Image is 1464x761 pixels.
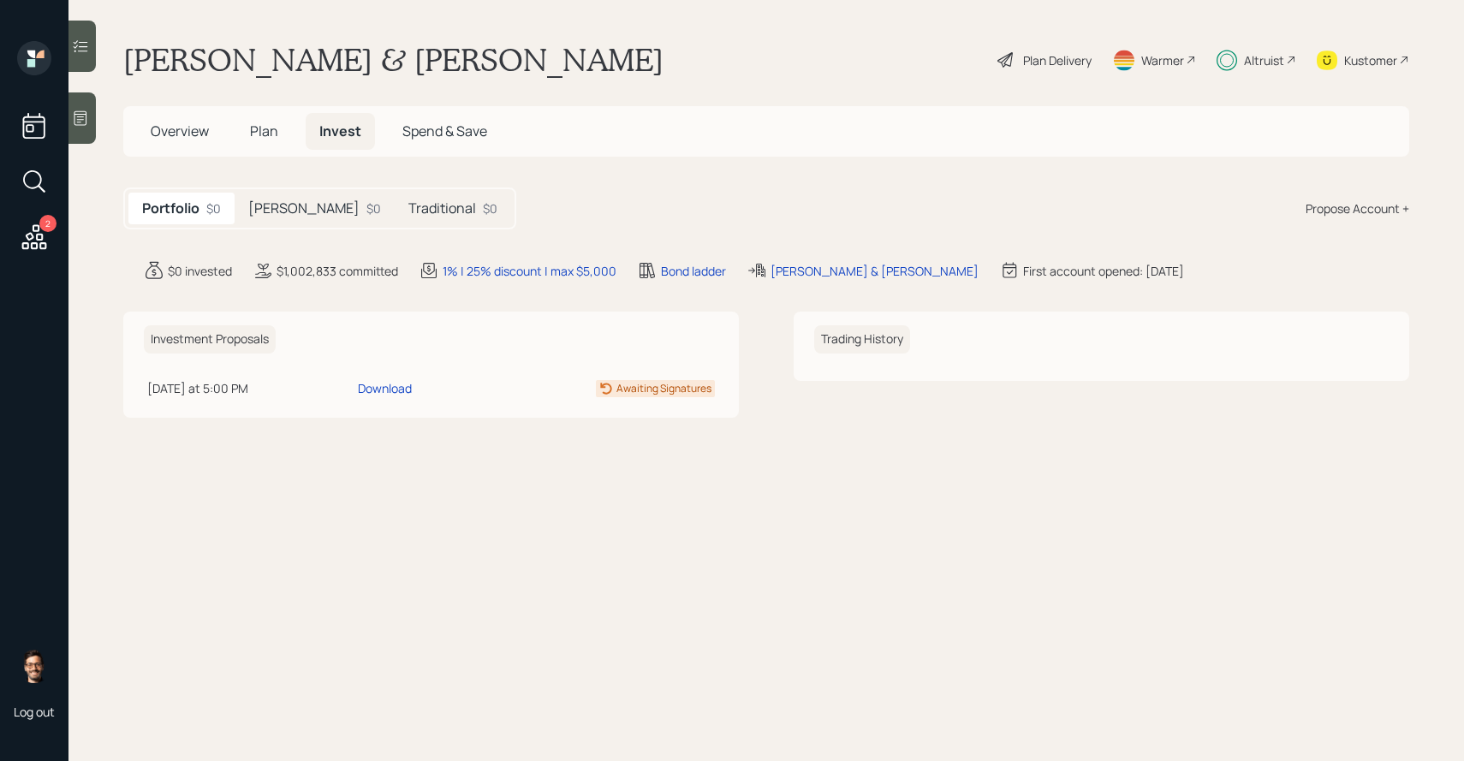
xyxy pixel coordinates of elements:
div: [PERSON_NAME] & [PERSON_NAME] [771,262,979,280]
div: $0 [483,199,497,217]
div: Awaiting Signatures [616,381,711,396]
div: $0 invested [168,262,232,280]
div: Download [358,379,412,397]
div: Warmer [1141,51,1184,69]
div: Altruist [1244,51,1284,69]
div: $1,002,833 committed [277,262,398,280]
div: $0 [366,199,381,217]
div: [DATE] at 5:00 PM [147,379,351,397]
div: Propose Account + [1306,199,1409,217]
h1: [PERSON_NAME] & [PERSON_NAME] [123,41,664,79]
div: $0 [206,199,221,217]
span: Overview [151,122,209,140]
div: Plan Delivery [1023,51,1092,69]
div: Bond ladder [661,262,726,280]
span: Spend & Save [402,122,487,140]
span: Plan [250,122,278,140]
h5: [PERSON_NAME] [248,200,360,217]
img: sami-boghos-headshot.png [17,649,51,683]
h5: Portfolio [142,200,199,217]
div: Kustomer [1344,51,1397,69]
h6: Trading History [814,325,910,354]
div: First account opened: [DATE] [1023,262,1184,280]
span: Invest [319,122,361,140]
h5: Traditional [408,200,476,217]
div: 2 [39,215,57,232]
h6: Investment Proposals [144,325,276,354]
div: 1% | 25% discount | max $5,000 [443,262,616,280]
div: Log out [14,704,55,720]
